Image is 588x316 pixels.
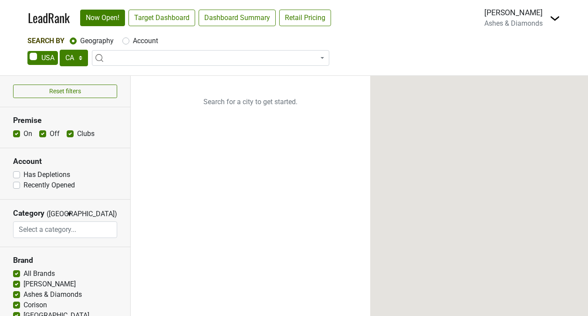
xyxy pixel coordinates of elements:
h3: Premise [13,116,117,125]
h3: Category [13,209,44,218]
label: On [24,129,32,139]
a: Retail Pricing [279,10,331,26]
label: Ashes & Diamonds [24,289,82,300]
a: Dashboard Summary [199,10,276,26]
img: Dropdown Menu [550,13,560,24]
a: Target Dashboard [128,10,195,26]
span: Search By [27,37,64,45]
label: Account [133,36,158,46]
a: LeadRank [28,9,70,27]
h3: Brand [13,256,117,265]
span: ([GEOGRAPHIC_DATA]) [47,209,64,221]
label: Has Depletions [24,170,70,180]
h3: Account [13,157,117,166]
p: Search for a city to get started. [131,76,370,128]
span: Ashes & Diamonds [484,19,543,27]
div: [PERSON_NAME] [484,7,543,18]
a: Now Open! [80,10,125,26]
label: Recently Opened [24,180,75,190]
button: Reset filters [13,85,117,98]
input: Select a category... [14,221,117,238]
label: [PERSON_NAME] [24,279,76,289]
label: All Brands [24,268,55,279]
label: Corison [24,300,47,310]
span: ▼ [66,210,73,218]
label: Clubs [77,129,95,139]
label: Off [50,129,60,139]
label: Geography [80,36,114,46]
